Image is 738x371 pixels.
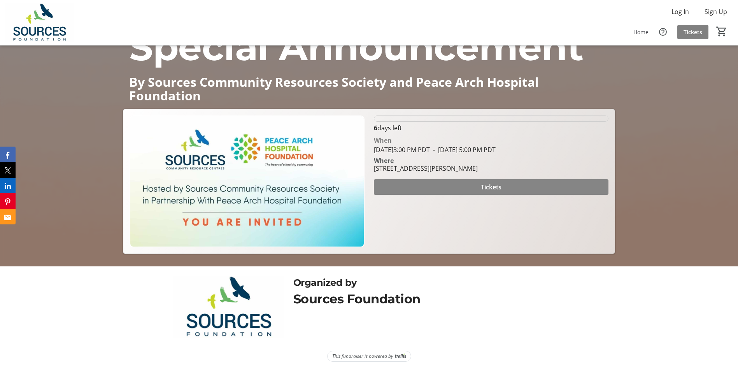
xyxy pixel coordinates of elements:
[293,276,566,290] div: Organized by
[332,353,393,360] span: This fundraiser is powered by
[293,290,566,308] div: Sources Foundation
[655,24,671,40] button: Help
[665,5,695,18] button: Log In
[130,115,364,247] img: Campaign CTA Media Photo
[705,7,727,16] span: Sign Up
[395,353,406,359] img: Trellis Logo
[374,179,608,195] button: Tickets
[5,3,74,42] img: Sources Foundation's Logo
[684,28,702,36] span: Tickets
[129,75,609,102] p: By Sources Community Resources Society and Peace Arch Hospital Foundation
[374,123,608,133] p: days left
[715,24,729,38] button: Cart
[481,182,501,192] span: Tickets
[698,5,733,18] button: Sign Up
[627,25,655,39] a: Home
[374,115,608,122] div: 0% of fundraising goal reached
[633,28,649,36] span: Home
[129,24,583,70] span: Special Announcement
[430,145,438,154] span: -
[374,164,478,173] div: [STREET_ADDRESS][PERSON_NAME]
[374,145,430,154] span: [DATE] 3:00 PM PDT
[374,157,394,164] div: Where
[430,145,496,154] span: [DATE] 5:00 PM PDT
[374,136,392,145] div: When
[173,276,284,338] img: Sources Foundation logo
[374,124,377,132] span: 6
[677,25,708,39] a: Tickets
[671,7,689,16] span: Log In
